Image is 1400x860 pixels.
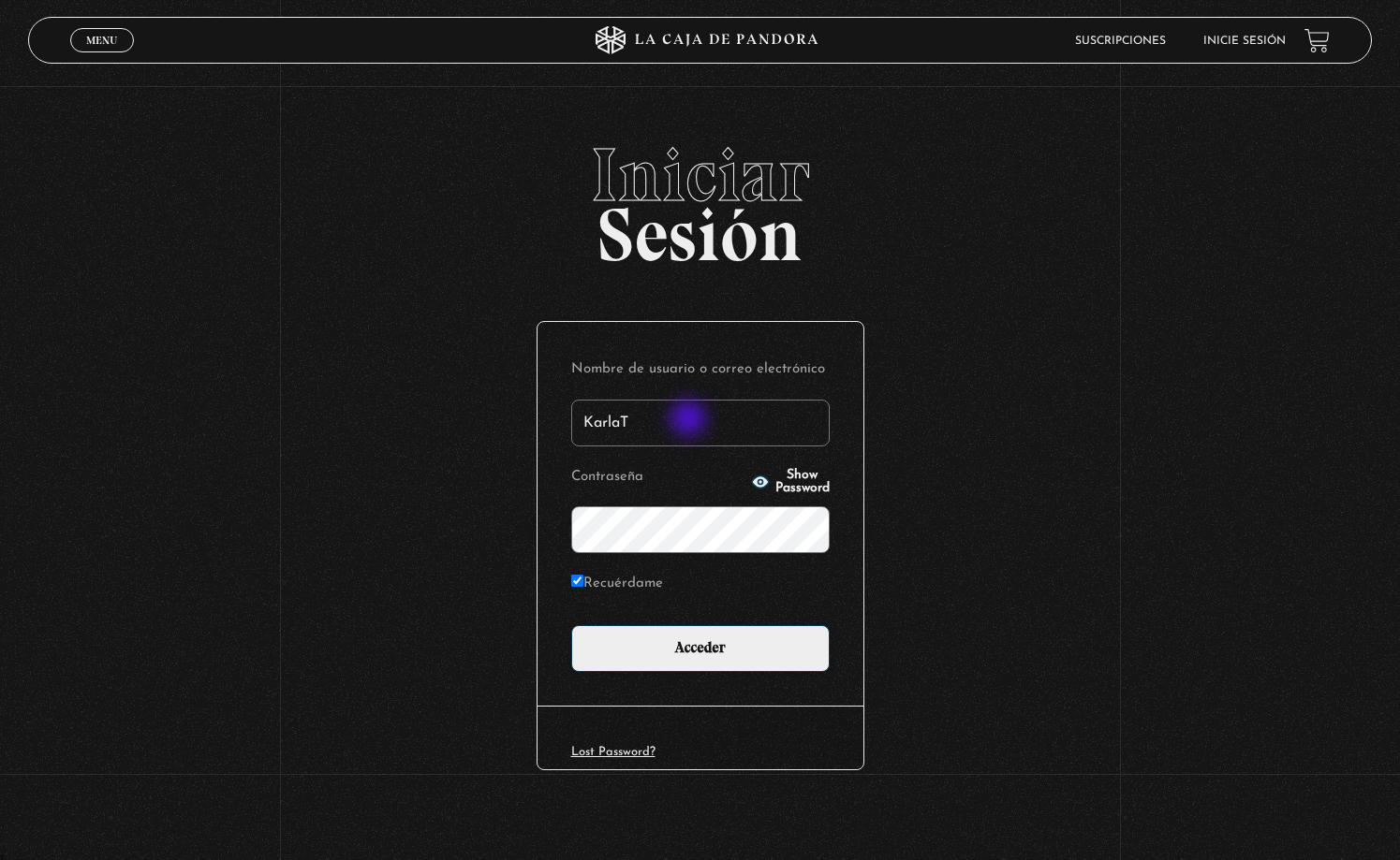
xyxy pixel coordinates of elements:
[86,35,117,46] span: Menu
[28,138,1372,212] span: Iniciar
[571,463,745,492] label: Contraseña
[571,356,830,385] label: Nombre de usuario o correo electrónico
[571,570,663,599] label: Recuérdame
[1075,36,1166,47] a: Suscripciones
[28,138,1372,257] h2: Sesión
[571,746,656,758] a: Lost Password?
[775,469,830,495] span: Show Password
[1304,28,1330,53] a: View your shopping cart
[571,625,830,672] input: Acceder
[1203,36,1286,47] a: Inicie sesión
[751,469,830,495] button: Show Password
[571,575,583,587] input: Recuérdame
[80,51,124,64] span: Cerrar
